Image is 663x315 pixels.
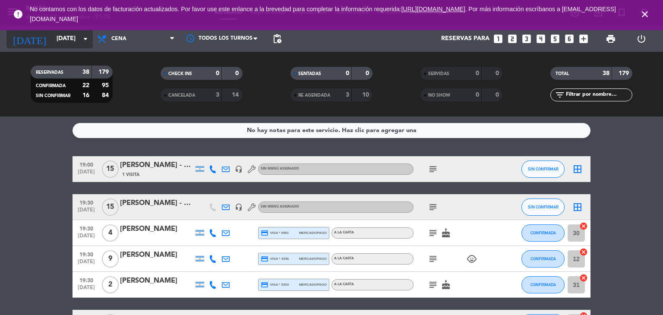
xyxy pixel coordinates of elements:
[120,160,193,171] div: [PERSON_NAME] - Fundación Internacional Bases
[428,228,438,238] i: subject
[507,33,518,44] i: looks_two
[476,92,479,98] strong: 0
[346,92,349,98] strong: 3
[235,165,243,173] i: headset_mic
[168,93,195,98] span: CANCELADA
[272,34,282,44] span: pending_actions
[98,69,110,75] strong: 179
[528,205,559,209] span: SIN CONFIRMAR
[346,70,349,76] strong: 0
[76,233,97,243] span: [DATE]
[76,259,97,269] span: [DATE]
[76,223,97,233] span: 19:30
[299,256,327,261] span: mercadopago
[232,92,240,98] strong: 14
[476,70,479,76] strong: 0
[36,94,70,98] span: SIN CONFIRMAR
[535,33,546,44] i: looks_4
[441,280,451,290] i: cake
[521,276,565,293] button: CONFIRMADA
[261,205,299,208] span: Sin menú asignado
[30,6,616,22] a: . Por más información escríbanos a [EMAIL_ADDRESS][DOMAIN_NAME]
[334,257,354,260] span: A LA CARTA
[640,9,650,19] i: close
[102,224,119,242] span: 4
[428,254,438,264] i: subject
[298,72,321,76] span: SENTADAS
[401,6,465,13] a: [URL][DOMAIN_NAME]
[556,72,569,76] span: TOTAL
[13,9,23,19] i: error
[555,90,565,100] i: filter_list
[564,33,575,44] i: looks_6
[76,275,97,285] span: 19:30
[6,29,52,48] i: [DATE]
[216,92,219,98] strong: 3
[334,231,354,234] span: A LA CARTA
[578,33,589,44] i: add_box
[428,202,438,212] i: subject
[428,164,438,174] i: subject
[626,26,657,52] div: LOG OUT
[603,70,609,76] strong: 38
[298,93,330,98] span: RE AGENDADA
[530,256,556,261] span: CONFIRMADA
[428,72,449,76] span: SERVIDAS
[261,229,268,237] i: credit_card
[579,248,588,256] i: cancel
[496,92,501,98] strong: 0
[521,33,532,44] i: looks_3
[441,35,489,42] span: Reservas para
[565,90,632,100] input: Filtrar por nombre...
[428,280,438,290] i: subject
[521,250,565,268] button: CONFIRMADA
[521,161,565,178] button: SIN CONFIRMAR
[76,159,97,169] span: 19:00
[496,70,501,76] strong: 0
[261,281,268,289] i: credit_card
[366,70,371,76] strong: 0
[235,70,240,76] strong: 0
[122,171,139,178] span: 1 Visita
[261,281,289,289] span: visa * 5303
[521,198,565,216] button: SIN CONFIRMAR
[261,229,289,237] span: visa * 0991
[102,82,110,88] strong: 95
[120,275,193,287] div: [PERSON_NAME]
[530,282,556,287] span: CONFIRMADA
[549,33,561,44] i: looks_5
[261,255,289,263] span: visa * 4346
[120,249,193,261] div: [PERSON_NAME]
[606,34,616,44] span: print
[299,282,327,287] span: mercadopago
[493,33,504,44] i: looks_one
[362,92,371,98] strong: 10
[636,34,647,44] i: power_settings_new
[76,207,97,217] span: [DATE]
[299,230,327,236] span: mercadopago
[441,228,451,238] i: cake
[334,283,354,286] span: A LA CARTA
[168,72,192,76] span: CHECK INS
[82,69,89,75] strong: 38
[235,203,243,211] i: headset_mic
[76,285,97,295] span: [DATE]
[619,70,631,76] strong: 179
[261,255,268,263] i: credit_card
[111,36,126,42] span: Cena
[30,6,616,22] span: No contamos con los datos de facturación actualizados. Por favor use este enlance a la brevedad p...
[82,82,89,88] strong: 22
[428,93,450,98] span: NO SHOW
[102,161,119,178] span: 15
[521,224,565,242] button: CONFIRMADA
[579,222,588,230] i: cancel
[572,164,583,174] i: border_all
[80,34,91,44] i: arrow_drop_down
[216,70,219,76] strong: 0
[261,167,299,170] span: Sin menú asignado
[120,198,193,209] div: [PERSON_NAME] - Fundación Internacional Bases
[247,126,417,135] div: No hay notas para este servicio. Haz clic para agregar una
[467,254,477,264] i: child_care
[102,92,110,98] strong: 84
[82,92,89,98] strong: 16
